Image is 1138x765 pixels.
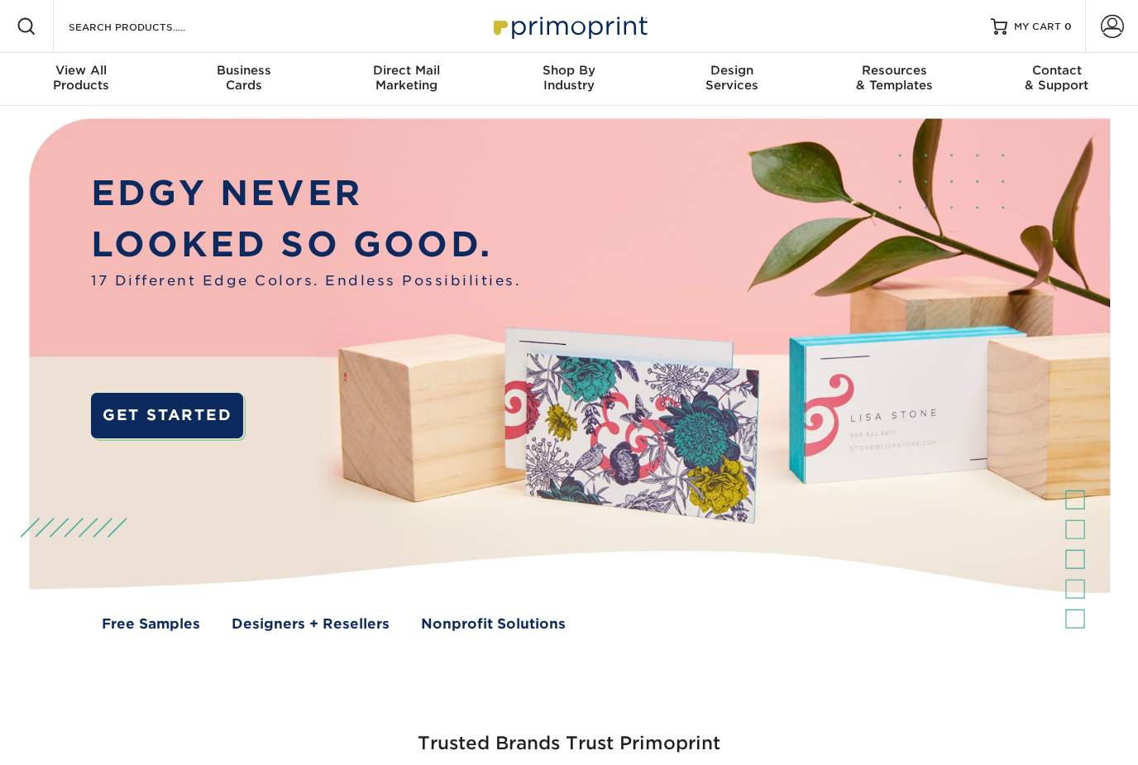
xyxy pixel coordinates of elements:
div: Services [650,63,813,93]
span: MY CART [1014,20,1061,34]
span: Business [163,63,326,78]
input: SEARCH PRODUCTS..... [67,17,228,36]
div: & Support [975,63,1138,93]
div: Marketing [325,63,488,93]
img: Primoprint [486,8,652,44]
span: 17 Different Edge Colors. Endless Possibilities. [91,270,520,291]
a: BusinessCards [163,53,326,106]
a: DesignServices [650,53,813,106]
p: LOOKED SO GOOD. [91,219,520,270]
span: Resources [813,63,976,78]
span: Contact [975,63,1138,78]
div: Industry [488,63,651,93]
span: Direct Mail [325,63,488,78]
a: Resources& Templates [813,53,976,106]
div: & Templates [813,63,976,93]
span: 0 [1064,21,1072,32]
p: EDGY NEVER [91,168,520,219]
span: Design [650,63,813,78]
a: Contact& Support [975,53,1138,106]
a: Free Samples [102,614,200,634]
div: Cards [163,63,326,93]
a: Nonprofit Solutions [421,614,566,634]
a: Direct MailMarketing [325,53,488,106]
span: Shop By [488,63,651,78]
a: Shop ByIndustry [488,53,651,106]
a: Designers + Resellers [232,614,390,634]
a: GET STARTED [91,393,243,437]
